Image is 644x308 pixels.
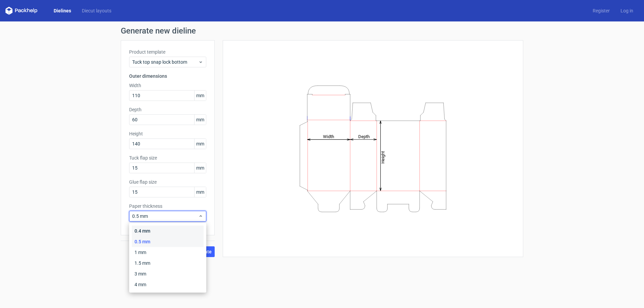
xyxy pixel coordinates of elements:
tspan: Depth [358,134,370,139]
a: Log in [615,7,639,14]
label: Product template [129,49,206,55]
span: mm [194,187,206,197]
label: Paper thickness [129,203,206,209]
a: Dielines [48,7,76,14]
span: mm [194,163,206,173]
span: mm [194,139,206,149]
div: 0.4 mm [132,226,204,236]
span: mm [194,115,206,125]
div: 3 mm [132,268,204,279]
label: Height [129,130,206,137]
label: Width [129,82,206,89]
span: Tuck top snap lock bottom [132,59,198,65]
div: 1 mm [132,247,204,258]
span: mm [194,90,206,101]
div: 0.5 mm [132,236,204,247]
h1: Generate new dieline [121,27,523,35]
label: Tuck flap size [129,155,206,161]
tspan: Height [380,151,385,163]
a: Register [587,7,615,14]
h3: Outer dimensions [129,73,206,79]
tspan: Width [323,134,334,139]
label: Glue flap size [129,179,206,185]
label: Depth [129,106,206,113]
span: 0.5 mm [132,213,198,220]
div: 4 mm [132,279,204,290]
div: 1.5 mm [132,258,204,268]
a: Diecut layouts [76,7,117,14]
